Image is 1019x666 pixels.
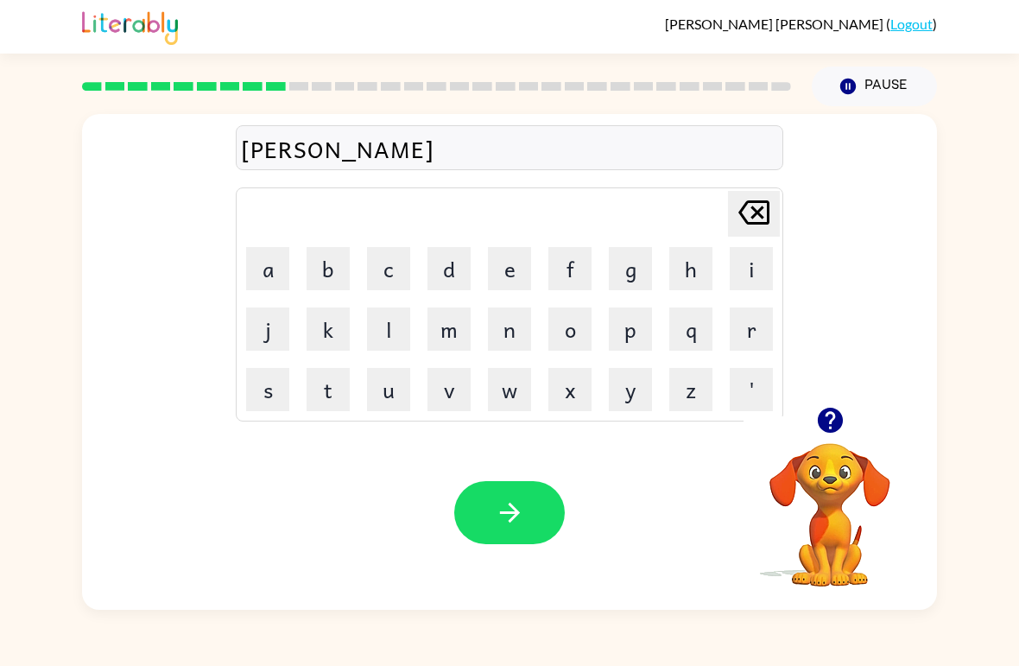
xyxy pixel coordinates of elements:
button: n [488,308,531,351]
button: s [246,368,289,411]
a: Logout [890,16,933,32]
span: [PERSON_NAME] [PERSON_NAME] [665,16,886,32]
button: y [609,368,652,411]
button: v [427,368,471,411]
button: x [548,368,592,411]
button: q [669,308,712,351]
video: Your browser must support playing .mp4 files to use Literably. Please try using another browser. [744,416,916,589]
button: p [609,308,652,351]
button: g [609,247,652,290]
div: [PERSON_NAME] [241,130,778,167]
button: o [548,308,592,351]
button: z [669,368,712,411]
button: b [307,247,350,290]
button: c [367,247,410,290]
button: h [669,247,712,290]
img: Literably [82,7,178,45]
button: r [730,308,773,351]
button: ' [730,368,773,411]
button: f [548,247,592,290]
button: m [427,308,471,351]
button: l [367,308,410,351]
button: k [307,308,350,351]
button: u [367,368,410,411]
button: d [427,247,471,290]
button: w [488,368,531,411]
button: i [730,247,773,290]
button: e [488,247,531,290]
button: Pause [812,67,937,106]
div: ( ) [665,16,937,32]
button: t [307,368,350,411]
button: j [246,308,289,351]
button: a [246,247,289,290]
